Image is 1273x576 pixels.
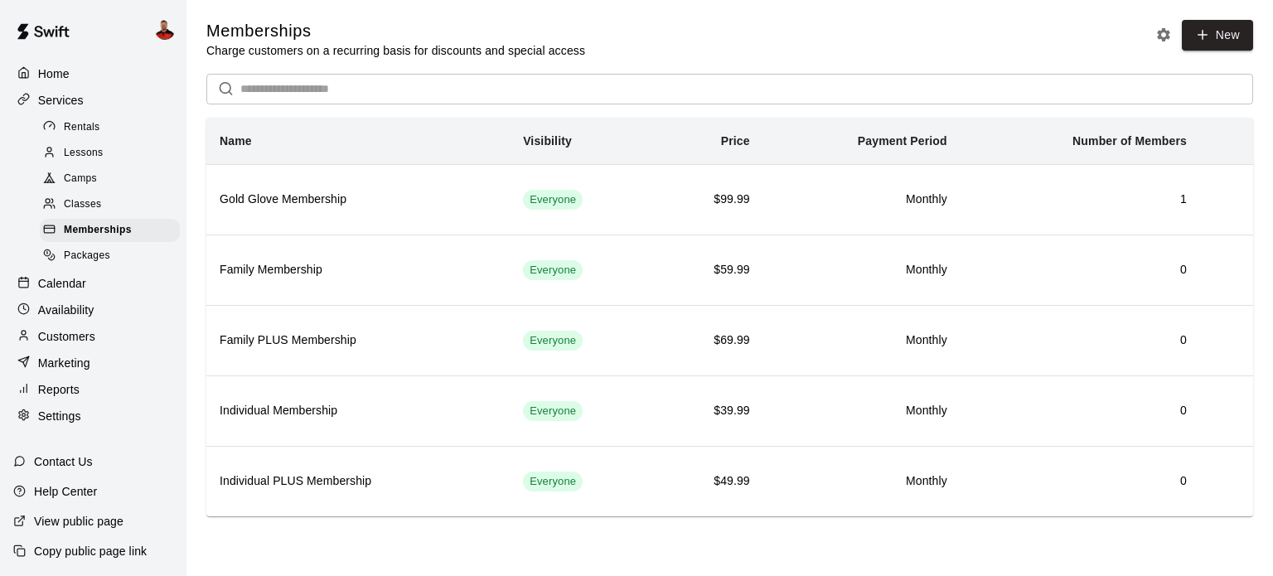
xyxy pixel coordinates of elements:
[34,513,123,530] p: View public page
[13,377,173,402] a: Reports
[777,472,947,491] h6: Monthly
[1182,20,1253,51] a: New
[38,275,86,292] p: Calendar
[13,88,173,113] a: Services
[523,333,583,349] span: Everyone
[34,483,97,500] p: Help Center
[13,298,173,322] a: Availability
[40,142,180,165] div: Lessons
[974,191,1187,209] h6: 1
[670,402,749,420] h6: $39.99
[206,42,585,59] p: Charge customers on a recurring basis for discounts and special access
[38,355,90,371] p: Marketing
[155,20,175,40] img: Ryan Nail
[974,261,1187,279] h6: 0
[64,196,101,213] span: Classes
[858,134,947,148] b: Payment Period
[220,134,252,148] b: Name
[64,222,132,239] span: Memberships
[64,145,104,162] span: Lessons
[670,191,749,209] h6: $99.99
[523,134,572,148] b: Visibility
[40,167,186,192] a: Camps
[777,261,947,279] h6: Monthly
[670,261,749,279] h6: $59.99
[38,302,94,318] p: Availability
[40,193,180,216] div: Classes
[220,332,496,350] h6: Family PLUS Membership
[777,332,947,350] h6: Monthly
[38,381,80,398] p: Reports
[220,402,496,420] h6: Individual Membership
[64,248,110,264] span: Packages
[523,190,583,210] div: This membership is visible to all customers
[523,331,583,351] div: This membership is visible to all customers
[40,114,186,140] a: Rentals
[206,20,585,42] h5: Memberships
[777,191,947,209] h6: Monthly
[38,65,70,82] p: Home
[13,61,173,86] a: Home
[152,13,186,46] div: Ryan Nail
[974,472,1187,491] h6: 0
[40,167,180,191] div: Camps
[206,118,1253,516] table: simple table
[721,134,750,148] b: Price
[13,351,173,375] a: Marketing
[34,543,147,559] p: Copy public page link
[523,404,583,419] span: Everyone
[40,192,186,218] a: Classes
[523,263,583,278] span: Everyone
[40,140,186,166] a: Lessons
[220,472,496,491] h6: Individual PLUS Membership
[777,402,947,420] h6: Monthly
[1072,134,1187,148] b: Number of Members
[220,191,496,209] h6: Gold Glove Membership
[38,328,95,345] p: Customers
[13,404,173,428] a: Settings
[670,332,749,350] h6: $69.99
[1151,22,1176,47] button: Memberships settings
[670,472,749,491] h6: $49.99
[38,408,81,424] p: Settings
[40,219,180,242] div: Memberships
[40,244,186,269] a: Packages
[40,244,180,268] div: Packages
[64,171,97,187] span: Camps
[64,119,100,136] span: Rentals
[38,92,84,109] p: Services
[40,218,186,244] a: Memberships
[13,271,173,296] a: Calendar
[523,401,583,421] div: This membership is visible to all customers
[220,261,496,279] h6: Family Membership
[13,324,173,349] a: Customers
[40,116,180,139] div: Rentals
[974,332,1187,350] h6: 0
[974,402,1187,420] h6: 0
[34,453,93,470] p: Contact Us
[523,260,583,280] div: This membership is visible to all customers
[523,192,583,208] span: Everyone
[523,474,583,490] span: Everyone
[523,472,583,491] div: This membership is visible to all customers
